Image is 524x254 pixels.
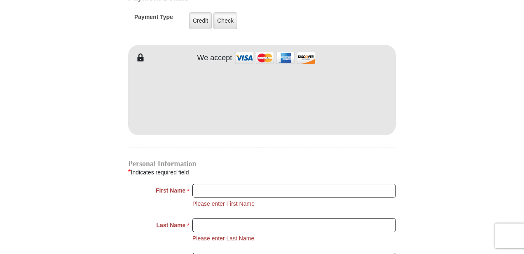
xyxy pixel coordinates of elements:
[197,54,232,63] h4: We accept
[128,160,396,167] h4: Personal Information
[128,167,396,178] div: Indicates required field
[192,200,255,208] li: Please enter First Name
[156,185,185,196] strong: First Name
[192,234,254,243] li: Please enter Last Name
[234,49,316,67] img: credit cards accepted
[157,219,186,231] strong: Last Name
[134,14,173,25] h5: Payment Type
[189,12,212,29] label: Credit
[213,12,237,29] label: Check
